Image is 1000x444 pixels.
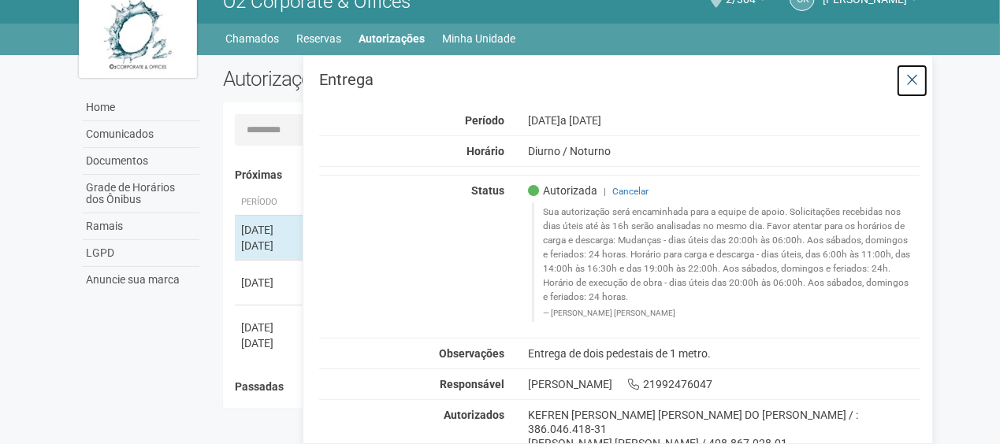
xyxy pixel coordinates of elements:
a: Reservas [297,28,342,50]
div: [DATE] [241,275,299,290]
div: KEFREN [PERSON_NAME] [PERSON_NAME] DO [PERSON_NAME] / : 386.046.418-31 [528,408,921,436]
div: [PERSON_NAME] 21992476047 [516,377,933,391]
h2: Autorizações [223,67,560,91]
h4: Passadas [235,381,910,393]
strong: Horário [467,145,504,157]
a: Autorizações [359,28,426,50]
a: Chamados [226,28,280,50]
a: Grade de Horários dos Ônibus [83,175,199,213]
strong: Responsável [440,378,504,390]
div: Entrega de dois pedestais de 1 metro. [516,346,933,361]
span: a [DATE] [560,114,601,127]
a: Anuncie sua marca [83,267,199,293]
div: [DATE] [241,335,299,351]
span: | [604,186,606,197]
div: [DATE] [241,320,299,335]
a: Ramais [83,213,199,240]
div: Diurno / Noturno [516,144,933,158]
h4: Próximas [235,169,910,181]
strong: Período [465,114,504,127]
a: Minha Unidade [443,28,516,50]
footer: [PERSON_NAME] [PERSON_NAME] [543,308,913,319]
a: Comunicados [83,121,199,148]
div: [DATE] [516,113,933,128]
strong: Observações [439,347,504,360]
th: Período [235,190,306,216]
strong: Status [471,184,504,197]
span: Autorizada [528,183,597,198]
div: [DATE] [241,222,299,238]
a: Home [83,94,199,121]
blockquote: Sua autorização será encaminhada para a equipe de apoio. Solicitações recebidas nos dias úteis at... [532,202,921,321]
a: Cancelar [612,186,649,197]
a: LGPD [83,240,199,267]
h3: Entrega [319,72,920,87]
div: [DATE] [241,238,299,253]
strong: Autorizados [444,409,504,421]
a: Documentos [83,148,199,175]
